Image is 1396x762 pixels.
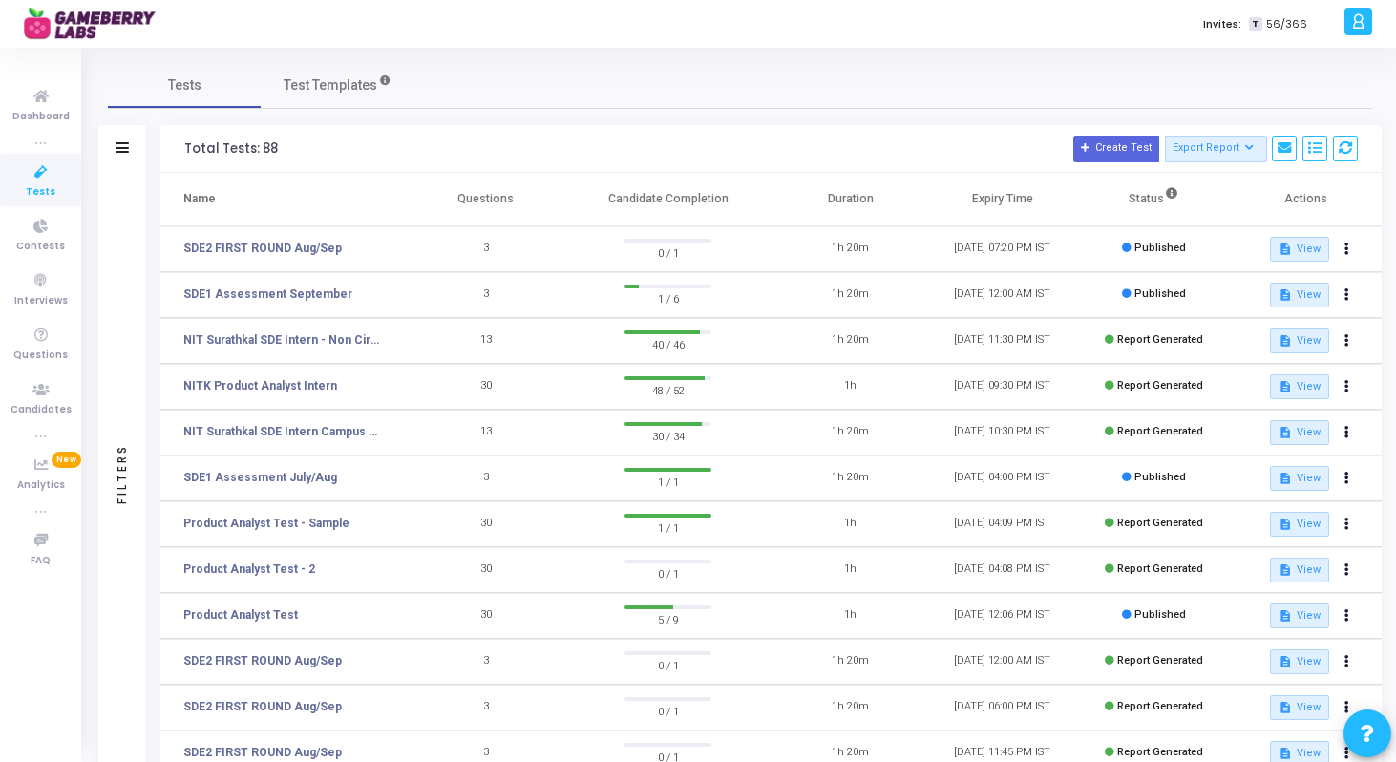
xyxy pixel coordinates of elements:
td: 30 [410,501,561,547]
td: 1h 20m [774,272,926,318]
mat-icon: description [1279,288,1292,302]
span: Tests [26,184,55,201]
span: Tests [168,75,201,95]
td: [DATE] 09:30 PM IST [926,364,1078,410]
button: View [1270,466,1328,491]
a: Product Analyst Test - Sample [183,515,349,532]
button: View [1270,237,1328,262]
span: 1 / 6 [624,288,711,307]
mat-icon: description [1279,655,1292,668]
td: 13 [410,318,561,364]
td: 1h [774,501,926,547]
button: View [1270,603,1328,628]
td: [DATE] 12:06 PM IST [926,593,1078,639]
td: [DATE] 12:00 AM IST [926,639,1078,685]
button: View [1270,649,1328,674]
span: Report Generated [1117,746,1203,758]
span: Analytics [17,477,65,494]
a: SDE2 FIRST ROUND Aug/Sep [183,240,342,257]
mat-icon: description [1279,472,1292,485]
td: [DATE] 06:00 PM IST [926,685,1078,730]
label: Invites: [1203,16,1241,32]
td: 3 [410,639,561,685]
mat-icon: description [1279,334,1292,348]
span: 0 / 1 [624,655,711,674]
td: [DATE] 04:09 PM IST [926,501,1078,547]
td: 3 [410,455,561,501]
span: Published [1134,287,1186,300]
div: Filters [114,369,131,579]
span: FAQ [31,553,51,569]
td: [DATE] 04:08 PM IST [926,547,1078,593]
span: Published [1134,471,1186,483]
th: Name [160,173,410,226]
td: 1h 20m [774,685,926,730]
span: 1 / 1 [624,472,711,491]
button: View [1270,420,1328,445]
a: NITK Product Analyst Intern [183,377,337,394]
span: 0 / 1 [624,701,711,720]
td: [DATE] 04:00 PM IST [926,455,1078,501]
a: NIT Surathkal SDE Intern Campus Test [183,423,380,440]
mat-icon: description [1279,518,1292,531]
span: Report Generated [1117,333,1203,346]
td: 1h [774,547,926,593]
a: Product Analyst Test - 2 [183,561,315,578]
a: NIT Surathkal SDE Intern - Non Circuit [183,331,380,349]
span: Report Generated [1117,654,1203,667]
button: Create Test [1073,136,1159,162]
td: 1h 20m [774,455,926,501]
button: Export Report [1165,136,1267,162]
td: 1h 20m [774,410,926,455]
td: 13 [410,410,561,455]
span: 30 / 34 [624,426,711,445]
mat-icon: description [1279,563,1292,577]
td: 30 [410,593,561,639]
td: 1h 20m [774,639,926,685]
td: 30 [410,364,561,410]
mat-icon: description [1279,609,1292,623]
span: Report Generated [1117,425,1203,437]
td: 1h [774,364,926,410]
td: [DATE] 11:30 PM IST [926,318,1078,364]
th: Expiry Time [926,173,1078,226]
span: Candidates [11,402,72,418]
a: Product Analyst Test [183,606,298,624]
th: Duration [774,173,926,226]
mat-icon: description [1279,426,1292,439]
a: SDE2 FIRST ROUND Aug/Sep [183,744,342,761]
span: Test Templates [284,75,377,95]
button: View [1270,512,1328,537]
mat-icon: description [1279,380,1292,393]
span: 40 / 46 [624,334,711,353]
a: SDE1 Assessment September [183,286,352,303]
span: Interviews [14,293,68,309]
span: Report Generated [1117,562,1203,575]
span: Contests [16,239,65,255]
button: View [1270,283,1328,307]
span: 0 / 1 [624,243,711,262]
span: 1 / 1 [624,518,711,537]
button: View [1270,374,1328,399]
td: 30 [410,547,561,593]
span: Report Generated [1117,517,1203,529]
span: 48 / 52 [624,380,711,399]
th: Questions [410,173,561,226]
mat-icon: description [1279,701,1292,714]
td: 1h 20m [774,226,926,272]
span: Published [1134,242,1186,254]
a: SDE1 Assessment July/Aug [183,469,337,486]
td: 3 [410,226,561,272]
td: 3 [410,685,561,730]
span: 0 / 1 [624,563,711,582]
button: View [1270,695,1328,720]
td: [DATE] 12:00 AM IST [926,272,1078,318]
span: Dashboard [12,109,70,125]
div: Total Tests: 88 [184,141,278,157]
td: 1h 20m [774,318,926,364]
span: T [1249,17,1261,32]
button: View [1270,328,1328,353]
span: Report Generated [1117,379,1203,392]
img: logo [24,5,167,43]
td: 3 [410,272,561,318]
